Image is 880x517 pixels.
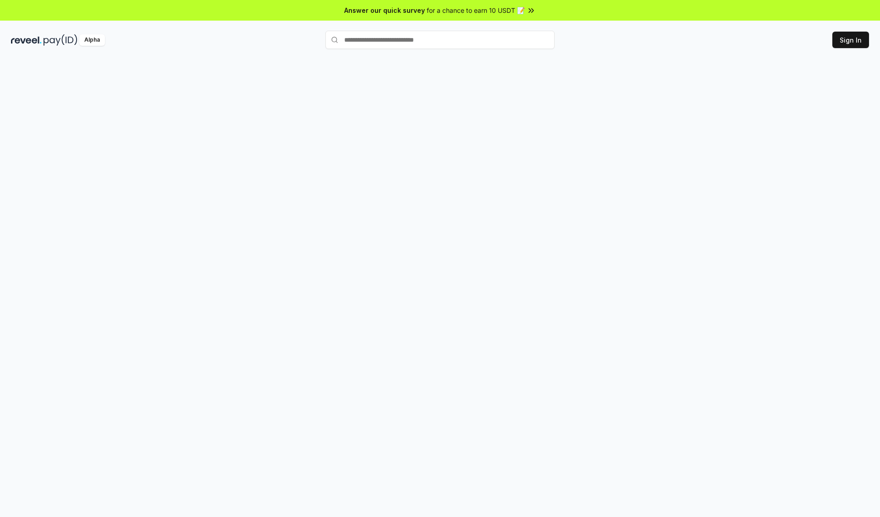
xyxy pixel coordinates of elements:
img: pay_id [44,34,77,46]
img: reveel_dark [11,34,42,46]
button: Sign In [832,32,869,48]
span: Answer our quick survey [344,5,425,15]
div: Alpha [79,34,105,46]
span: for a chance to earn 10 USDT 📝 [427,5,525,15]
